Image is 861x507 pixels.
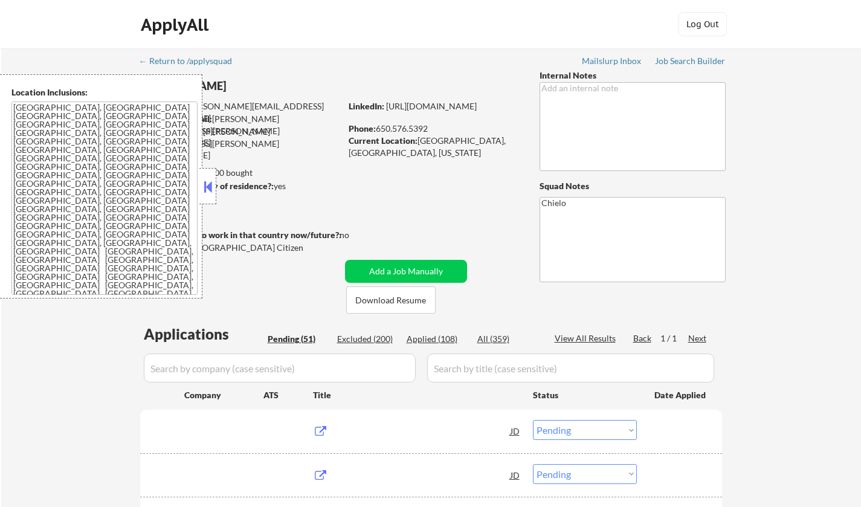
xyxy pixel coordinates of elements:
div: [PERSON_NAME][EMAIL_ADDRESS][DOMAIN_NAME] [141,100,341,124]
div: [PERSON_NAME][EMAIL_ADDRESS][PERSON_NAME][DOMAIN_NAME] [140,126,341,161]
div: Squad Notes [540,180,726,192]
div: ApplyAll [141,15,212,35]
button: Download Resume [346,286,436,314]
a: Mailslurp Inbox [582,56,642,68]
div: Job Search Builder [655,57,726,65]
div: [PERSON_NAME][EMAIL_ADDRESS][PERSON_NAME][DOMAIN_NAME] [141,113,341,149]
div: 107 sent / 200 bought [140,167,341,179]
strong: Phone: [349,123,376,134]
strong: LinkedIn: [349,101,384,111]
div: ← Return to /applysquad [139,57,243,65]
div: Excluded (200) [337,333,398,345]
strong: Current Location: [349,135,418,146]
div: ATS [263,389,313,401]
div: Yes, I am a [DEMOGRAPHIC_DATA] Citizen [140,242,344,254]
input: Search by company (case sensitive) [144,354,416,383]
div: JD [509,420,521,442]
div: Pending (51) [268,333,328,345]
div: [GEOGRAPHIC_DATA], [GEOGRAPHIC_DATA], [US_STATE] [349,135,520,158]
div: View All Results [555,332,619,344]
a: Job Search Builder [655,56,726,68]
a: [URL][DOMAIN_NAME] [386,101,477,111]
div: Applied (108) [407,333,467,345]
div: Title [313,389,521,401]
a: ← Return to /applysquad [139,56,243,68]
div: Mailslurp Inbox [582,57,642,65]
div: Company [184,389,263,401]
div: All (359) [477,333,538,345]
div: JD [509,464,521,486]
div: Back [633,332,653,344]
div: [PERSON_NAME] [140,79,389,94]
input: Search by title (case sensitive) [427,354,714,383]
strong: Will need Visa to work in that country now/future?: [140,230,341,240]
div: Location Inclusions: [11,86,198,98]
div: no [340,229,374,241]
div: 650.576.5392 [349,123,520,135]
div: yes [140,180,337,192]
div: Date Applied [654,389,708,401]
div: Applications [144,327,263,341]
div: 1 / 1 [660,332,688,344]
div: Internal Notes [540,69,726,82]
div: Next [688,332,708,344]
div: Status [533,384,637,405]
button: Log Out [679,12,727,36]
button: Add a Job Manually [345,260,467,283]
